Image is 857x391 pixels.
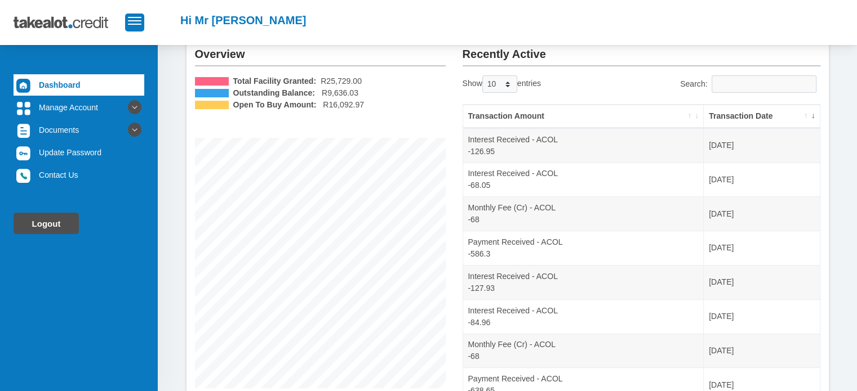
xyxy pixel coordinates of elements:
[704,299,819,334] td: [DATE]
[482,75,517,93] select: Showentries
[463,128,704,163] td: Interest Received - ACOL -126.95
[233,75,317,87] b: Total Facility Granted:
[180,14,306,27] h2: Hi Mr [PERSON_NAME]
[463,299,704,334] td: Interest Received - ACOL -84.96
[233,87,316,99] b: Outstanding Balance:
[704,231,819,265] td: [DATE]
[14,213,79,234] a: Logout
[704,105,819,128] th: Transaction Date: activate to sort column ascending
[704,334,819,368] td: [DATE]
[463,334,704,368] td: Monthly Fee (Cr) - ACOL -68
[14,97,144,118] a: Manage Account
[463,231,704,265] td: Payment Received - ACOL -586.3
[14,74,144,96] a: Dashboard
[323,99,364,111] span: R16,092.97
[195,38,446,61] h2: Overview
[704,128,819,163] td: [DATE]
[14,142,144,163] a: Update Password
[680,75,820,93] label: Search:
[463,163,704,197] td: Interest Received - ACOL -68.05
[14,8,125,37] img: takealot_credit_logo.svg
[704,163,819,197] td: [DATE]
[463,75,541,93] label: Show entries
[321,75,362,87] span: R25,729.00
[322,87,358,99] span: R9,636.03
[463,38,820,61] h2: Recently Active
[14,164,144,186] a: Contact Us
[704,196,819,231] td: [DATE]
[14,119,144,141] a: Documents
[463,105,704,128] th: Transaction Amount: activate to sort column ascending
[704,265,819,299] td: [DATE]
[463,265,704,299] td: Interest Received - ACOL -127.93
[463,196,704,231] td: Monthly Fee (Cr) - ACOL -68
[233,99,317,111] b: Open To Buy Amount:
[712,75,816,93] input: Search:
